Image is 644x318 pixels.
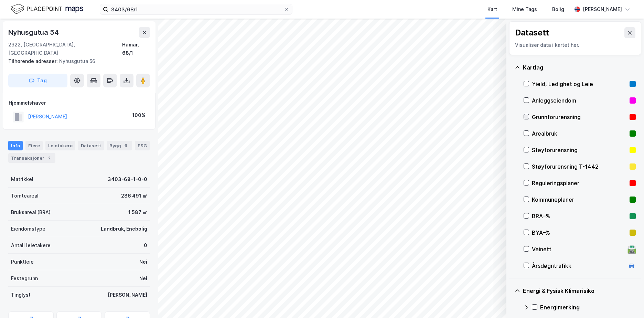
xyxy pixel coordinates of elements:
div: Anleggseiendom [532,96,627,105]
div: Leietakere [45,141,75,150]
div: 🛣️ [627,245,636,254]
div: Reguleringsplaner [532,179,627,187]
div: Festegrunn [11,274,38,283]
div: Grunnforurensning [532,113,627,121]
input: Søk på adresse, matrikkel, gårdeiere, leietakere eller personer [108,4,284,14]
div: 6 [122,142,129,149]
div: Info [8,141,23,150]
div: Årsdøgntrafikk [532,262,625,270]
div: 100% [132,111,146,119]
div: Energi & Fysisk Klimarisiko [523,287,636,295]
div: 0 [144,241,147,250]
div: ESG [135,141,150,150]
div: Bygg [107,141,132,150]
div: [PERSON_NAME] [583,5,622,13]
div: Støyforurensning T-1442 [532,162,627,171]
div: Eiendomstype [11,225,45,233]
div: Nyhusgutua 54 [8,27,60,38]
button: Tag [8,74,67,87]
div: Veinett [532,245,625,253]
div: Støyforurensning [532,146,627,154]
div: 1 587 ㎡ [128,208,147,216]
div: Bolig [552,5,564,13]
div: Antall leietakere [11,241,51,250]
div: Nyhusgutua 56 [8,57,144,65]
div: Visualiser data i kartet her. [515,41,635,49]
div: 2 [46,155,53,161]
div: Tinglyst [11,291,31,299]
div: Kommuneplaner [532,195,627,204]
div: Datasett [515,27,549,38]
div: Matrikkel [11,175,33,183]
img: logo.f888ab2527a4732fd821a326f86c7f29.svg [11,3,83,15]
div: Nei [139,258,147,266]
div: Tomteareal [11,192,39,200]
div: Arealbruk [532,129,627,138]
div: Energimerking [540,303,636,311]
div: Hjemmelshaver [9,99,150,107]
div: Kartlag [523,63,636,72]
div: Nei [139,274,147,283]
div: Hamar, 68/1 [122,41,150,57]
div: Punktleie [11,258,34,266]
div: Bruksareal (BRA) [11,208,51,216]
div: Transaksjoner [8,153,55,163]
div: Kart [487,5,497,13]
div: [PERSON_NAME] [108,291,147,299]
div: BYA–% [532,229,627,237]
div: Landbruk, Enebolig [101,225,147,233]
div: 3403-68-1-0-0 [108,175,147,183]
iframe: Chat Widget [610,285,644,318]
span: Tilhørende adresser: [8,58,59,64]
div: Datasett [78,141,104,150]
div: BRA–% [532,212,627,220]
div: Mine Tags [512,5,537,13]
div: Yield, Ledighet og Leie [532,80,627,88]
div: 286 491 ㎡ [121,192,147,200]
div: Eiere [25,141,43,150]
div: 2322, [GEOGRAPHIC_DATA], [GEOGRAPHIC_DATA] [8,41,122,57]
